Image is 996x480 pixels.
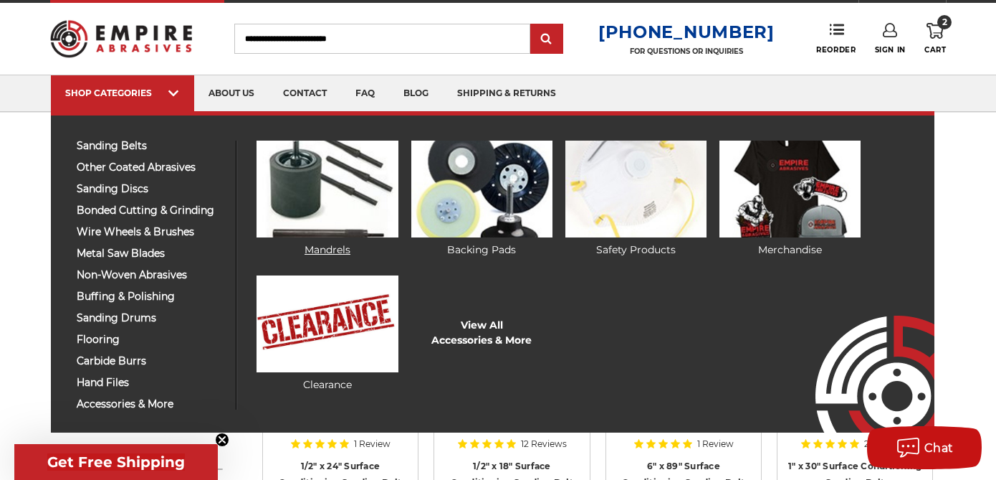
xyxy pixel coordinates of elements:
img: Merchandise [719,141,861,237]
img: Safety Products [565,141,707,237]
a: blog [389,75,443,112]
a: shipping & returns [443,75,570,112]
span: sanding drums [77,313,225,324]
a: [PHONE_NUMBER] [598,22,775,42]
div: SHOP CATEGORIES [65,88,180,98]
span: bonded cutting & grinding [77,205,225,216]
div: Get Free ShippingClose teaser [14,444,218,480]
img: Empire Abrasives [50,11,192,67]
a: Reorder [816,23,856,54]
button: Chat [867,426,982,469]
a: Mandrels [257,141,398,258]
span: sanding belts [77,141,225,151]
span: flooring [77,334,225,345]
span: sanding discs [77,184,225,194]
button: Close teaser [215,433,229,447]
span: wire wheels & brushes [77,227,225,237]
img: Empire Abrasives Logo Image [790,273,934,433]
a: Merchandise [719,141,861,258]
a: Backing Pads [411,141,552,258]
a: 2 Cart [924,23,946,55]
span: buffing & polishing [77,291,225,302]
a: about us [194,75,269,112]
span: other coated abrasives [77,162,225,173]
p: FOR QUESTIONS OR INQUIRIES [598,47,775,56]
img: Mandrels [257,141,398,237]
a: View AllAccessories & More [431,318,532,348]
span: accessories & more [77,399,225,410]
span: 2 [937,15,952,29]
span: hand files [77,377,225,388]
span: Sign In [875,45,906,55]
a: Clearance [257,276,398,392]
input: Submit [532,25,561,54]
span: non-woven abrasives [77,270,225,281]
span: Cart [924,45,946,55]
span: Chat [924,441,954,455]
a: Safety Products [565,141,707,258]
span: Reorder [816,45,856,55]
span: carbide burrs [77,356,225,367]
a: faq [341,75,389,112]
a: contact [269,75,341,112]
img: Clearance [257,276,398,372]
span: metal saw blades [77,248,225,259]
span: Get Free Shipping [47,453,185,471]
img: Backing Pads [411,141,552,237]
